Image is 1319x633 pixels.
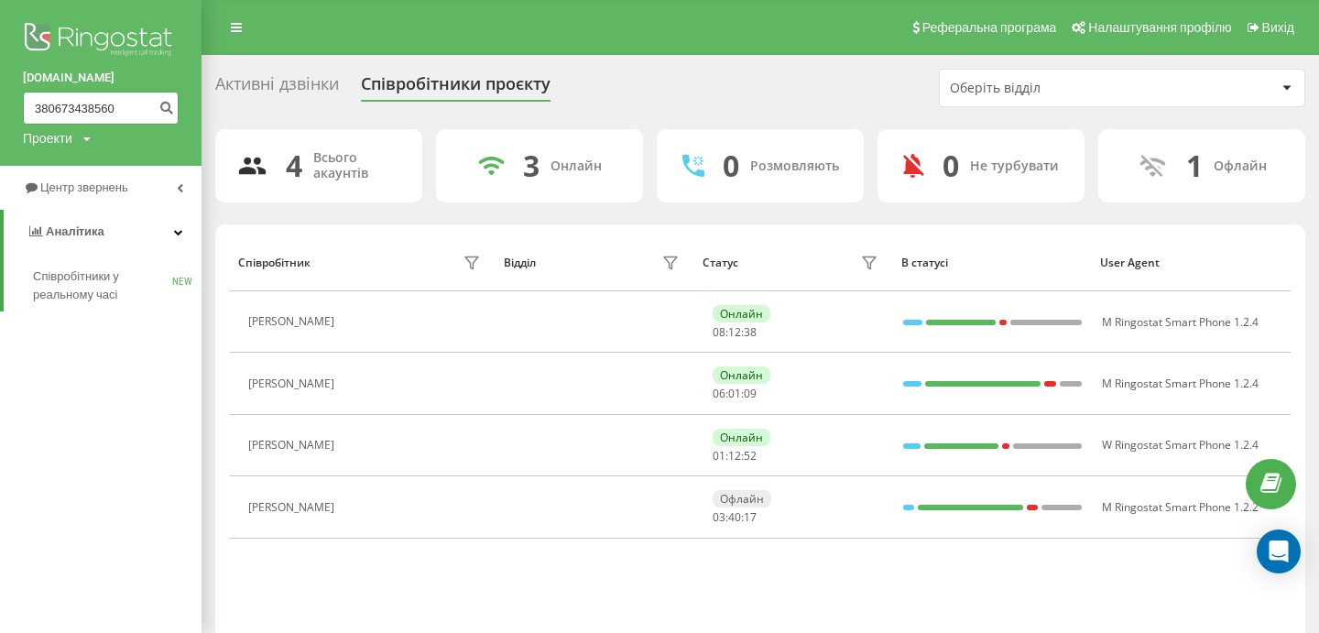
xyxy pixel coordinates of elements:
[728,324,741,340] span: 12
[744,448,757,464] span: 52
[46,224,104,238] span: Аналiтика
[248,315,339,328] div: [PERSON_NAME]
[504,256,536,269] div: Відділ
[703,256,738,269] div: Статус
[40,180,128,194] span: Центр звернень
[4,210,202,254] a: Аналiтика
[248,439,339,452] div: [PERSON_NAME]
[713,326,757,339] div: : :
[744,324,757,340] span: 38
[744,509,757,525] span: 17
[1214,158,1267,174] div: Офлайн
[713,448,725,464] span: 01
[1102,437,1259,453] span: W Ringostat Smart Phone 1.2.4
[361,74,550,103] div: Співробітники проєкту
[750,158,839,174] div: Розмовляють
[901,256,1083,269] div: В статусі
[744,386,757,401] span: 09
[23,129,72,147] div: Проекти
[950,81,1169,96] div: Оберіть відділ
[713,366,770,384] div: Онлайн
[1102,499,1259,515] span: M Ringostat Smart Phone 1.2.2
[33,260,202,311] a: Співробітники у реальному часіNEW
[970,158,1059,174] div: Не турбувати
[238,256,311,269] div: Співробітник
[728,448,741,464] span: 12
[1186,148,1203,183] div: 1
[713,490,771,507] div: Офлайн
[922,20,1057,35] span: Реферальна програма
[248,377,339,390] div: [PERSON_NAME]
[215,74,339,103] div: Активні дзвінки
[550,158,602,174] div: Онлайн
[286,148,302,183] div: 4
[1257,529,1301,573] div: Open Intercom Messenger
[1100,256,1281,269] div: User Agent
[728,509,741,525] span: 40
[1102,376,1259,391] span: M Ringostat Smart Phone 1.2.4
[713,511,757,524] div: : :
[713,386,725,401] span: 06
[713,429,770,446] div: Онлайн
[728,386,741,401] span: 01
[1262,20,1294,35] span: Вихід
[23,92,179,125] input: Пошук за номером
[313,150,400,181] div: Всього акаунтів
[713,387,757,400] div: : :
[713,450,757,463] div: : :
[1088,20,1231,35] span: Налаштування профілю
[713,305,770,322] div: Онлайн
[248,501,339,514] div: [PERSON_NAME]
[33,267,172,304] span: Співробітники у реальному часі
[1102,314,1259,330] span: M Ringostat Smart Phone 1.2.4
[23,69,179,87] a: [DOMAIN_NAME]
[723,148,739,183] div: 0
[713,509,725,525] span: 03
[23,18,179,64] img: Ringostat logo
[713,324,725,340] span: 08
[943,148,959,183] div: 0
[523,148,540,183] div: 3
